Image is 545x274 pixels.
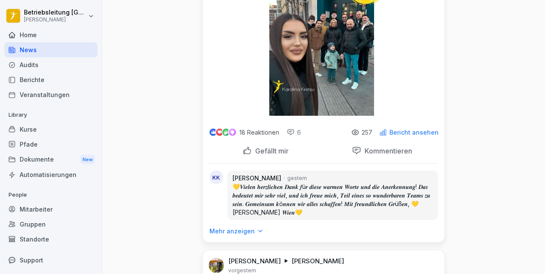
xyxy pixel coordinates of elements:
div: New [80,155,95,165]
p: Mehr anzeigen [209,227,255,236]
a: Gruppen [4,217,97,232]
a: Berichte [4,72,97,87]
p: vorgestern [228,267,256,274]
p: Betriebsleitung [GEOGRAPHIC_DATA] [24,9,86,16]
a: Mitarbeiter [4,202,97,217]
p: [PERSON_NAME] [233,174,281,183]
a: DokumenteNew [4,152,97,168]
a: Standorte [4,232,97,247]
p: 257 [362,129,372,136]
a: Automatisierungen [4,167,97,182]
p: People [4,188,97,202]
img: inspiring [229,129,236,136]
a: News [4,42,97,57]
p: 💛𝑽𝒊𝒆𝒍𝒆𝒏 𝒉𝒆𝒓𝒛𝒍𝒊𝒄𝒉𝒆𝒏 𝑫𝒂𝒏𝒌 𝒇ü𝒓 𝒅𝒊𝒆𝒔𝒆 𝒘𝒂𝒓𝒎𝒆𝒏 𝑾𝒐𝒓𝒕𝒆 𝒖𝒏𝒅 𝒅𝒊𝒆 𝑨𝒏𝒆𝒓𝒌𝒆𝒏𝒏𝒖𝒏𝒈! 𝑫𝒂𝒔 𝒃𝒆𝒅𝒆𝒖𝒕𝒆𝒕 𝒎𝒊𝒓 𝒔𝒆𝒉𝒓 𝒗𝒊𝒆𝒍, 𝒖... [233,183,433,217]
a: Kurse [4,122,97,137]
p: [PERSON_NAME] [228,257,281,265]
a: Veranstaltungen [4,87,97,102]
img: ahtvx1qdgs31qf7oeejj87mb.png [209,258,224,273]
p: [PERSON_NAME] [292,257,344,265]
img: like [210,129,217,136]
p: 18 Reaktionen [239,129,279,136]
a: Pfade [4,137,97,152]
p: Kommentieren [361,147,412,155]
p: gestern [287,174,307,182]
img: celebrate [222,129,230,136]
div: Support [4,253,97,268]
a: Home [4,27,97,42]
p: [PERSON_NAME] [24,17,86,23]
div: KK [209,171,223,184]
div: 6 [287,128,301,137]
p: Library [4,108,97,122]
a: Audits [4,57,97,72]
div: Dokumente [4,152,97,168]
p: Bericht ansehen [389,129,439,136]
img: love [216,129,223,136]
p: Gefällt mir [252,147,289,155]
